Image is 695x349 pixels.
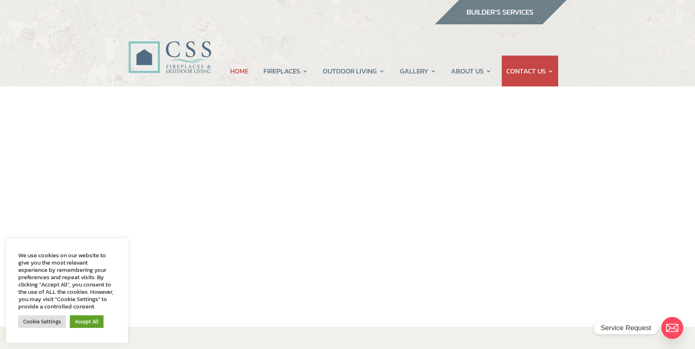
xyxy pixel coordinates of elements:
a: Email [661,317,683,339]
a: HOME [230,56,248,86]
a: Accept All [70,315,104,328]
img: CSS Fireplaces & Outdoor Living (Formerly Construction Solutions & Supply)- Jacksonville Ormond B... [128,19,211,78]
a: FIREPLACES [263,56,308,86]
div: We use cookies on our website to give you the most relevant experience by remembering your prefer... [18,252,116,310]
a: builder services construction supply [434,17,567,27]
a: OUTDOOR LIVING [323,56,385,86]
a: GALLERY [400,56,436,86]
a: Cookie Settings [18,315,66,328]
a: ABOUT US [451,56,492,86]
a: CONTACT US [506,56,554,86]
